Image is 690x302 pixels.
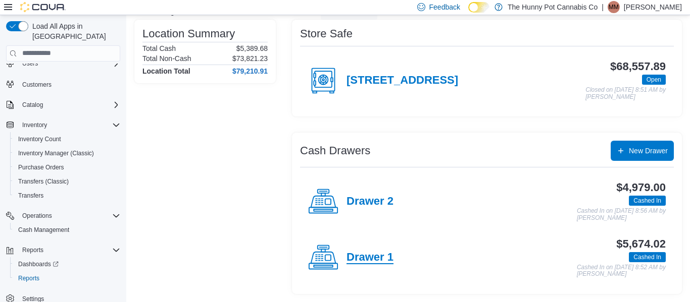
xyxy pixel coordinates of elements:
button: Transfers (Classic) [10,174,124,189]
span: Customers [18,78,120,90]
button: Inventory [18,119,51,131]
span: Inventory Count [14,133,120,145]
button: Purchase Orders [10,160,124,174]
span: Load All Apps in [GEOGRAPHIC_DATA] [28,21,120,41]
a: Customers [18,79,56,91]
span: Reports [18,274,39,282]
a: Reports [14,272,43,284]
button: Operations [2,209,124,223]
span: Cashed In [629,252,666,262]
a: Cash Management [14,224,73,236]
button: Transfers [10,189,124,203]
button: New Drawer [611,141,674,161]
a: Transfers (Classic) [14,175,73,188]
span: Cashed In [629,196,666,206]
span: Inventory [18,119,120,131]
span: Users [18,57,120,70]
p: $73,821.23 [232,54,268,63]
button: Operations [18,210,56,222]
p: The Hunny Pot Cannabis Co [508,1,598,13]
h4: Drawer 1 [347,251,393,264]
button: Reports [10,271,124,285]
h3: $68,557.89 [610,61,666,73]
span: Reports [22,246,43,254]
button: Catalog [2,98,124,112]
button: Inventory Count [10,132,124,146]
span: Transfers [18,192,43,200]
span: Cashed In [633,253,661,262]
button: Inventory [2,118,124,132]
a: Transfers [14,190,47,202]
span: Purchase Orders [18,163,64,171]
h3: Store Safe [300,28,353,40]
h4: Location Total [142,67,190,75]
div: Matthew MacPherson [608,1,620,13]
button: Reports [2,243,124,257]
img: Cova [20,2,66,12]
p: [PERSON_NAME] [624,1,682,13]
button: Reports [18,244,47,256]
span: Inventory [22,121,47,129]
button: Customers [2,77,124,91]
button: Users [2,56,124,71]
span: Transfers [14,190,120,202]
h4: Drawer 2 [347,195,393,208]
p: | [602,1,604,13]
h4: [STREET_ADDRESS] [347,74,458,87]
h6: Total Non-Cash [142,54,191,63]
span: Cashed In [633,196,661,205]
span: New Drawer [629,146,668,156]
span: Catalog [22,101,43,109]
span: Inventory Manager (Classic) [18,149,94,157]
span: Reports [18,244,120,256]
span: Open [642,75,666,85]
button: Inventory Manager (Classic) [10,146,124,160]
a: Purchase Orders [14,161,68,173]
input: Dark Mode [468,2,489,13]
span: Operations [22,212,52,220]
a: Dashboards [10,257,124,271]
button: Cash Management [10,223,124,237]
button: Users [18,57,42,70]
a: Dashboards [14,258,63,270]
p: $5,389.68 [236,44,268,52]
span: Operations [18,210,120,222]
span: Open [647,75,661,84]
span: Users [22,59,38,68]
span: Inventory Count [18,135,61,143]
h3: Location Summary [142,28,235,40]
span: Dashboards [14,258,120,270]
button: Catalog [18,99,47,111]
span: Transfers (Classic) [18,177,69,186]
a: Inventory Manager (Classic) [14,147,98,159]
span: MM [609,1,619,13]
span: Cash Management [18,226,69,234]
p: Cashed In on [DATE] 8:52 AM by [PERSON_NAME] [577,264,666,278]
p: Closed on [DATE] 8:51 AM by [PERSON_NAME] [585,87,666,100]
span: Transfers (Classic) [14,175,120,188]
h4: $79,210.91 [232,67,268,75]
a: Inventory Count [14,133,65,145]
h6: Total Cash [142,44,176,52]
span: Reports [14,272,120,284]
span: Purchase Orders [14,161,120,173]
h3: Cash Drawers [300,145,370,157]
h3: $4,979.00 [616,182,666,194]
h3: $5,674.02 [616,238,666,250]
span: Customers [22,81,52,89]
p: Cashed In on [DATE] 8:56 AM by [PERSON_NAME] [577,208,666,221]
span: Dashboards [18,260,59,268]
span: Catalog [18,99,120,111]
span: Inventory Manager (Classic) [14,147,120,159]
span: Feedback [429,2,460,12]
span: Cash Management [14,224,120,236]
